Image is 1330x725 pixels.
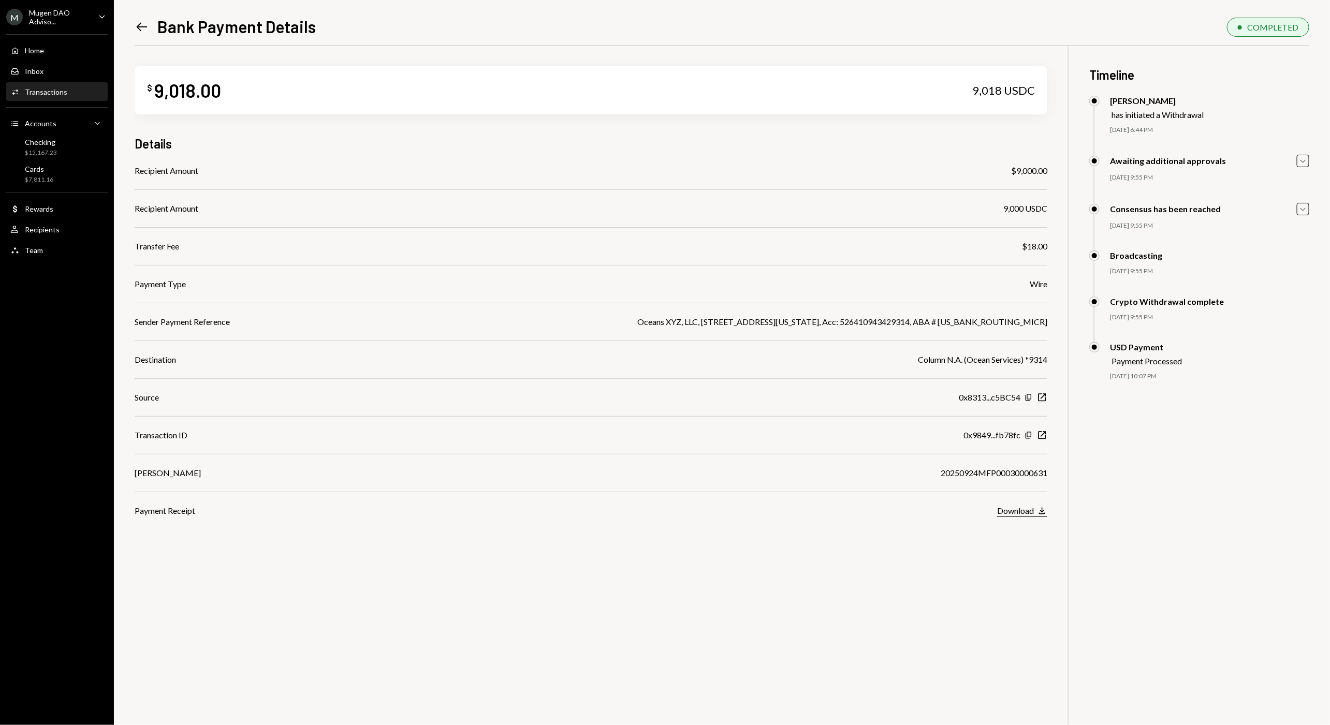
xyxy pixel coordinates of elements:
div: Cards [25,165,53,173]
div: 9,000 USDC [1003,202,1047,215]
div: Checking [25,138,57,146]
div: Oceans XYZ, LLC, [STREET_ADDRESS][US_STATE], Acc: 526410943429314, ABA # [US_BANK_ROUTING_MICR] [637,316,1047,328]
div: Inbox [25,67,43,76]
button: Download [997,506,1047,517]
div: Download [997,506,1034,515]
div: Column N.A. (Ocean Services) *9314 [918,353,1047,366]
div: Transfer Fee [135,240,179,253]
div: $9,000.00 [1011,165,1047,177]
div: $18.00 [1022,240,1047,253]
a: Checking$15,167.23 [6,135,108,159]
div: USD Payment [1110,342,1182,352]
div: Transactions [25,87,67,96]
div: Payment Type [135,278,186,290]
div: COMPLETED [1247,22,1298,32]
div: Recipient Amount [135,202,198,215]
div: [DATE] 9:55 PM [1110,221,1309,230]
a: Team [6,241,108,259]
div: Awaiting additional approvals [1110,156,1226,166]
a: Cards$7,811.16 [6,161,108,186]
a: Home [6,41,108,60]
div: [DATE] 9:55 PM [1110,313,1309,322]
div: Payment Receipt [135,505,195,517]
div: [DATE] 9:55 PM [1110,173,1309,182]
div: 0x8313...c5BC54 [959,391,1020,404]
div: $15,167.23 [25,149,57,157]
div: Broadcasting [1110,250,1162,260]
div: [PERSON_NAME] [1110,96,1204,106]
div: Payment Processed [1112,356,1182,366]
div: [DATE] 6:44 PM [1110,126,1309,135]
div: 9,018.00 [154,79,221,102]
div: Home [25,46,44,55]
div: M [6,9,23,25]
div: Wire [1030,278,1047,290]
div: Source [135,391,159,404]
div: Rewards [25,204,53,213]
div: Accounts [25,119,56,128]
a: Recipients [6,220,108,239]
div: Crypto Withdrawal complete [1110,297,1224,306]
div: Recipients [25,225,60,234]
div: Transaction ID [135,429,187,441]
h3: Details [135,135,172,152]
h1: Bank Payment Details [157,16,316,37]
div: Mugen DAO Adviso... [29,8,90,26]
div: Team [25,246,43,255]
div: [DATE] 10:07 PM [1110,372,1309,381]
div: 9,018 USDC [972,83,1035,98]
a: Rewards [6,199,108,218]
div: Destination [135,353,176,366]
a: Inbox [6,62,108,80]
div: Sender Payment Reference [135,316,230,328]
div: $ [147,83,152,93]
div: has initiated a Withdrawal [1112,110,1204,120]
div: 20250924MFP00030000631 [941,467,1047,479]
div: 0x9849...fb78fc [963,429,1020,441]
div: $7,811.16 [25,175,53,184]
a: Accounts [6,114,108,132]
div: Recipient Amount [135,165,198,177]
h3: Timeline [1089,66,1309,83]
a: Transactions [6,82,108,101]
div: [PERSON_NAME] [135,467,201,479]
div: Consensus has been reached [1110,204,1221,214]
div: [DATE] 9:55 PM [1110,267,1309,276]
